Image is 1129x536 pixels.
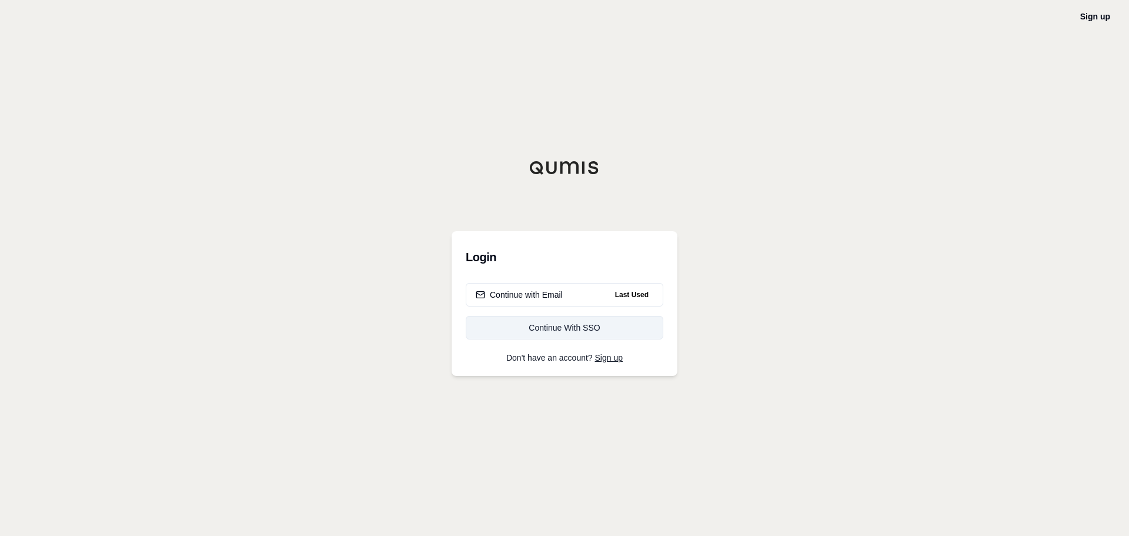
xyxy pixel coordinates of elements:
[466,283,663,307] button: Continue with EmailLast Used
[529,161,600,175] img: Qumis
[476,289,563,301] div: Continue with Email
[610,288,653,302] span: Last Used
[1080,12,1110,21] a: Sign up
[595,353,623,362] a: Sign up
[466,316,663,339] a: Continue With SSO
[466,354,663,362] p: Don't have an account?
[476,322,653,334] div: Continue With SSO
[466,245,663,269] h3: Login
